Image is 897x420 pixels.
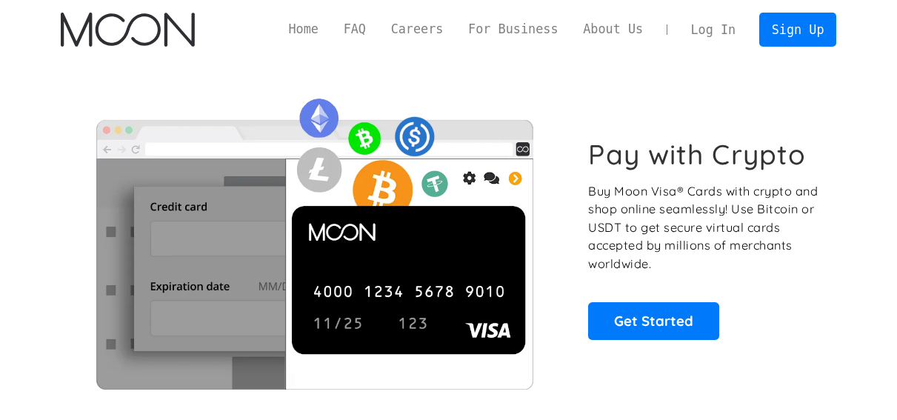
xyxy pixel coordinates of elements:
[456,20,570,39] a: For Business
[678,13,748,46] a: Log In
[588,302,719,339] a: Get Started
[570,20,656,39] a: About Us
[61,88,568,389] img: Moon Cards let you spend your crypto anywhere Visa is accepted.
[588,138,806,171] h1: Pay with Crypto
[61,13,195,47] a: home
[759,13,836,46] a: Sign Up
[331,20,379,39] a: FAQ
[379,20,456,39] a: Careers
[61,13,195,47] img: Moon Logo
[276,20,331,39] a: Home
[588,182,820,273] p: Buy Moon Visa® Cards with crypto and shop online seamlessly! Use Bitcoin or USDT to get secure vi...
